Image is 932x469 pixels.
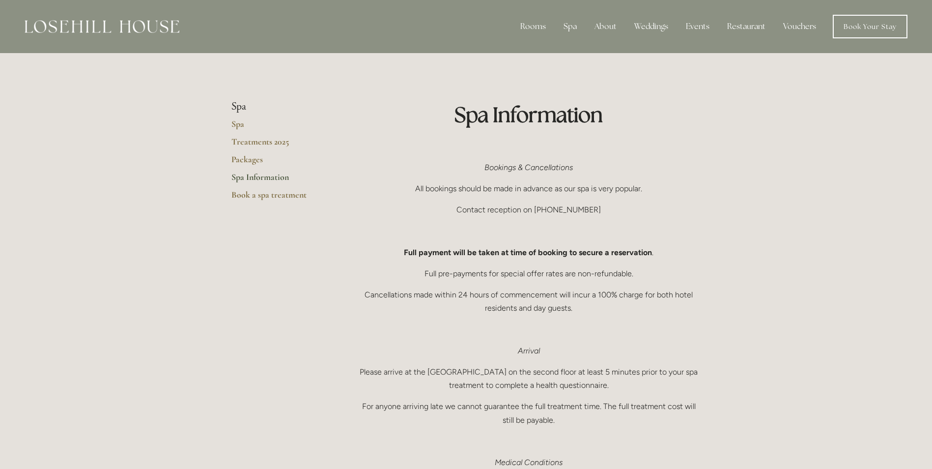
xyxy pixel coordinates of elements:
div: Rooms [512,17,554,36]
img: Losehill House [25,20,179,33]
div: Events [678,17,717,36]
div: Restaurant [719,17,773,36]
p: Contact reception on [PHONE_NUMBER] [357,203,701,216]
em: Arrival [518,346,540,355]
a: Packages [231,154,325,172]
p: For anyone arriving late we cannot guarantee the full treatment time. The full treatment cost wil... [357,400,701,426]
p: . [357,246,701,259]
strong: Spa Information [454,101,603,128]
strong: Full payment will be taken at time of booking to secure a reservation [404,248,652,257]
a: Book a spa treatment [231,189,325,207]
a: Vouchers [775,17,824,36]
a: Book Your Stay [833,15,907,38]
div: Weddings [626,17,676,36]
p: Full pre-payments for special offer rates are non-refundable. [357,267,701,280]
em: Medical Conditions [495,458,563,467]
li: Spa [231,100,325,113]
p: Please arrive at the [GEOGRAPHIC_DATA] on the second floor at least 5 minutes prior to your spa t... [357,365,701,392]
p: Cancellations made within 24 hours of commencement will incur a 100% charge for both hotel reside... [357,288,701,315]
a: Spa [231,118,325,136]
a: Treatments 2025 [231,136,325,154]
a: Spa Information [231,172,325,189]
div: Spa [556,17,585,36]
em: Bookings & Cancellations [484,163,573,172]
div: About [587,17,624,36]
p: All bookings should be made in advance as our spa is very popular. [357,182,701,195]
